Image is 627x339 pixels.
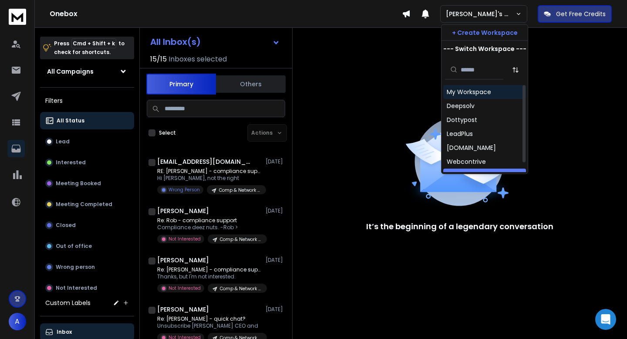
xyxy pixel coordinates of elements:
[56,222,76,229] p: Closed
[216,75,286,94] button: Others
[40,133,134,150] button: Lead
[50,9,402,19] h1: Onebox
[71,38,116,48] span: Cmd + Shift + k
[595,309,616,330] div: Open Intercom Messenger
[157,207,209,215] h1: [PERSON_NAME]
[146,74,216,95] button: Primary
[45,298,91,307] h3: Custom Labels
[40,196,134,213] button: Meeting Completed
[447,129,473,138] div: LeadPlus
[157,224,262,231] p: Compliance deez nuts. -Rob >
[157,315,262,322] p: Re: [PERSON_NAME] - quick chat?
[159,129,176,136] label: Select
[56,285,97,292] p: Not Interested
[556,10,606,18] p: Get Free Credits
[40,258,134,276] button: Wrong person
[169,186,200,193] p: Wrong Person
[157,256,209,264] h1: [PERSON_NAME]
[157,266,262,273] p: Re: [PERSON_NAME] - compliance support
[447,171,522,189] div: [PERSON_NAME]'s Workspace
[56,159,86,166] p: Interested
[447,157,486,166] div: Webcontrive
[157,175,262,182] p: Hi [PERSON_NAME], not the right
[266,257,285,264] p: [DATE]
[40,217,134,234] button: Closed
[157,168,262,175] p: RE: [PERSON_NAME] - compliance support
[54,39,125,57] p: Press to check for shortcuts.
[266,158,285,165] p: [DATE]
[266,207,285,214] p: [DATE]
[57,329,72,336] p: Inbox
[40,175,134,192] button: Meeting Booked
[57,117,84,124] p: All Status
[9,9,26,25] img: logo
[56,201,112,208] p: Meeting Completed
[56,264,95,271] p: Wrong person
[40,63,134,80] button: All Campaigns
[47,67,94,76] h1: All Campaigns
[447,115,477,124] div: Dottypost
[40,112,134,129] button: All Status
[507,61,524,78] button: Sort by Sort A-Z
[157,157,253,166] h1: [EMAIL_ADDRESS][DOMAIN_NAME]
[538,5,612,23] button: Get Free Credits
[219,187,261,193] p: Comp & Network Sec
[157,273,262,280] p: Thanks, but I'm not interested.
[443,44,526,53] p: --- Switch Workspace ---
[220,285,262,292] p: Comp & Network Sec
[266,306,285,313] p: [DATE]
[143,33,287,51] button: All Inbox(s)
[56,180,101,187] p: Meeting Booked
[56,243,92,250] p: Out of office
[40,95,134,107] h3: Filters
[40,154,134,171] button: Interested
[446,10,516,18] p: [PERSON_NAME]'s Workspace
[157,322,262,329] p: Unsubscribe [PERSON_NAME] CEO and
[150,54,167,64] span: 15 / 15
[9,313,26,330] button: A
[169,285,201,292] p: Not Interested
[40,279,134,297] button: Not Interested
[150,37,201,46] h1: All Inbox(s)
[220,236,262,243] p: Comp & Network Sec
[447,102,475,110] div: Deepsolv
[157,217,262,224] p: Re: Rob - compliance support
[366,220,553,233] p: It’s the beginning of a legendary conversation
[56,138,70,145] p: Lead
[447,143,496,152] div: [DOMAIN_NAME]
[169,236,201,242] p: Not Interested
[40,237,134,255] button: Out of office
[442,25,528,41] button: + Create Workspace
[447,88,491,96] div: My Workspace
[452,28,518,37] p: + Create Workspace
[169,54,227,64] h3: Inboxes selected
[157,305,209,314] h1: [PERSON_NAME]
